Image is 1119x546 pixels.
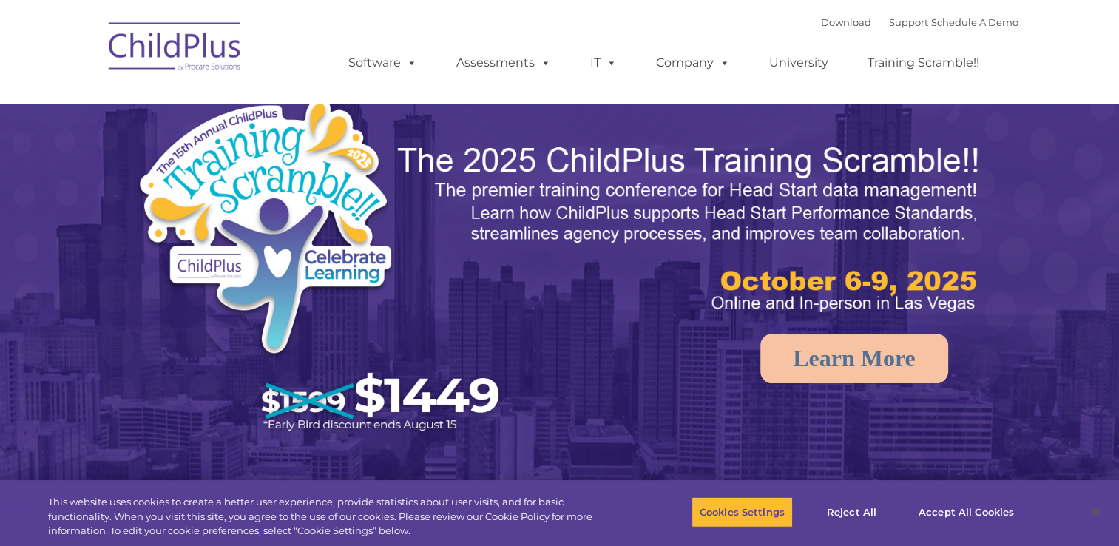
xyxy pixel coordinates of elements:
[760,334,948,383] a: Learn More
[754,48,843,78] a: University
[334,48,432,78] a: Software
[48,495,615,539] div: This website uses cookies to create a better user experience, provide statistics about user visit...
[931,16,1018,28] a: Schedule A Demo
[641,48,745,78] a: Company
[1079,496,1112,528] button: Close
[821,16,1018,28] font: |
[692,496,793,528] button: Cookies Settings
[805,496,898,528] button: Reject All
[889,16,928,28] a: Support
[206,98,251,109] span: Last name
[101,12,249,86] img: ChildPlus by Procare Solutions
[821,16,871,28] a: Download
[575,48,632,78] a: IT
[206,158,268,169] span: Phone number
[442,48,566,78] a: Assessments
[910,496,1022,528] button: Accept All Cookies
[853,48,994,78] a: Training Scramble!!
